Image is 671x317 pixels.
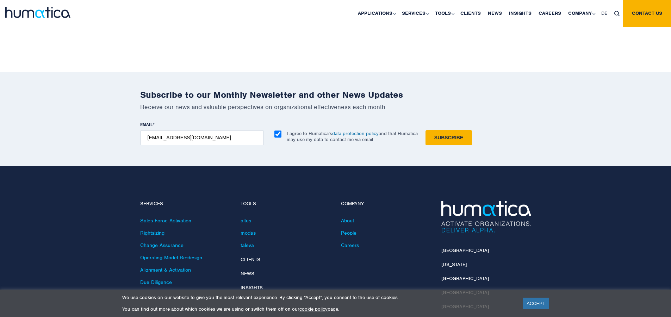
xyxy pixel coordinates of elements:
[5,7,70,18] img: logo
[614,11,620,16] img: search_icon
[140,201,230,207] h4: Services
[241,256,260,262] a: Clients
[274,131,281,138] input: I agree to Humatica’sdata protection policyand that Humatica may use my data to contact me via em...
[140,230,164,236] a: Rightsizing
[241,230,256,236] a: modas
[140,242,184,248] a: Change Assurance
[122,294,514,300] p: We use cookies on our website to give you the most relevant experience. By clicking “Accept”, you...
[341,217,354,224] a: About
[140,103,531,111] p: Receive our news and valuable perspectives on organizational effectiveness each month.
[441,201,531,233] img: Humatica
[241,217,251,224] a: altus
[241,242,254,248] a: taleva
[601,10,607,16] span: DE
[140,254,202,261] a: Operating Model Re-design
[140,217,191,224] a: Sales Force Activation
[140,89,531,100] h2: Subscribe to our Monthly Newsletter and other News Updates
[287,131,418,142] p: I agree to Humatica’s and that Humatica may use my data to contact me via email.
[332,131,379,137] a: data protection policy
[441,261,467,267] a: [US_STATE]
[140,130,264,145] input: name@company.com
[441,275,489,281] a: [GEOGRAPHIC_DATA]
[299,306,328,312] a: cookie policy
[241,285,263,291] a: Insights
[523,298,549,309] a: ACCEPT
[425,130,472,145] input: Subscribe
[241,271,254,277] a: News
[341,230,356,236] a: People
[341,201,431,207] h4: Company
[140,279,172,285] a: Due Diligence
[341,242,359,248] a: Careers
[122,306,514,312] p: You can find out more about which cookies we are using or switch them off on our page.
[140,267,191,273] a: Alignment & Activation
[441,247,489,253] a: [GEOGRAPHIC_DATA]
[241,201,330,207] h4: Tools
[140,122,153,127] span: EMAIL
